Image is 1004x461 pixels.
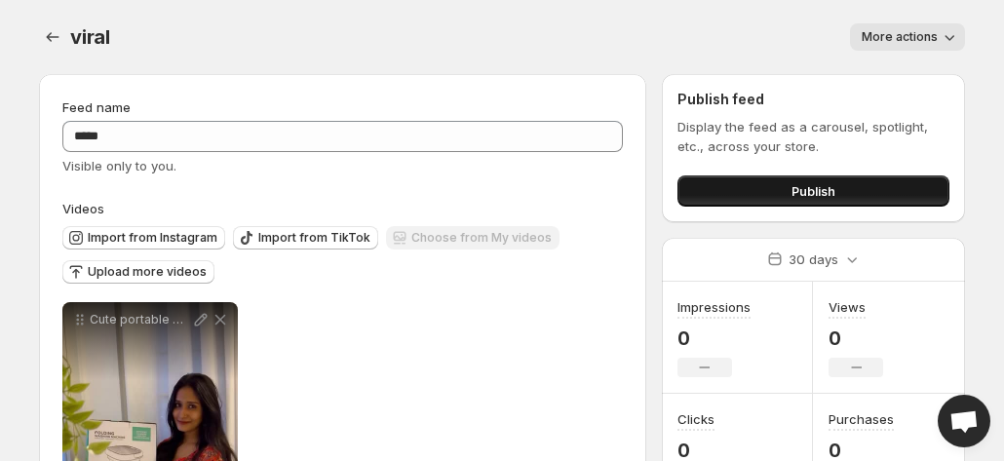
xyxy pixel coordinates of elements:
button: Import from Instagram [62,226,225,250]
p: Cute portable washing machine cocobee washingmachine trending satisfying cocobeecakes malayalam a... [90,312,191,327]
span: Visible only to you. [62,158,176,173]
h3: Clicks [677,409,714,429]
p: 0 [677,327,751,350]
span: Feed name [62,99,131,115]
span: Upload more videos [88,264,207,280]
p: Display the feed as a carousel, spotlight, etc., across your store. [677,117,949,156]
h2: Publish feed [677,90,949,109]
button: Import from TikTok [233,226,378,250]
h3: Views [829,297,866,317]
h3: Impressions [677,297,751,317]
button: More actions [850,23,965,51]
span: Import from Instagram [88,230,217,246]
span: Videos [62,201,104,216]
button: Upload more videos [62,260,214,284]
button: Settings [39,23,66,51]
span: Import from TikTok [258,230,370,246]
p: 30 days [789,250,838,269]
h3: Purchases [829,409,894,429]
button: Publish [677,175,949,207]
span: viral [70,25,110,49]
span: Publish [792,181,835,201]
a: Open chat [938,395,990,447]
p: 0 [829,327,883,350]
span: More actions [862,29,938,45]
